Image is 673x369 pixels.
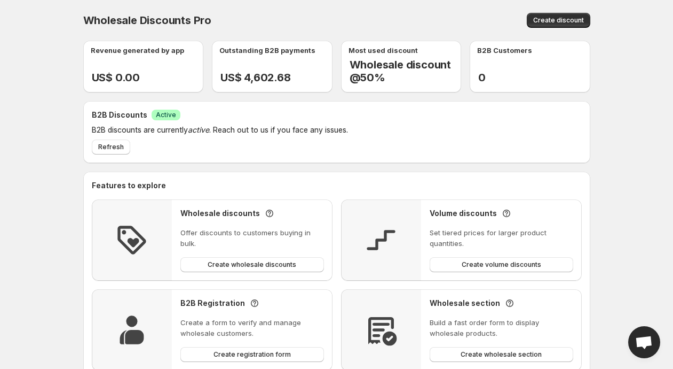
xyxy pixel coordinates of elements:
[208,260,296,269] span: Create wholesale discounts
[92,110,147,120] h2: B2B Discounts
[220,71,332,84] h2: US$ 4,602.68
[180,298,245,309] h3: B2B Registration
[461,350,542,359] span: Create wholesale section
[350,58,462,84] h2: Wholesale discount @50%
[180,257,324,272] button: Create wholesale discounts
[527,13,590,28] button: Create discount
[462,260,541,269] span: Create volume discounts
[180,227,324,249] p: Offer discounts to customers buying in bulk.
[92,71,204,84] h2: US$ 0.00
[628,326,660,358] div: Open chat
[92,125,518,135] p: B2B discounts are currently . Reach out to us if you face any issues.
[213,350,291,359] span: Create registration form
[430,298,500,309] h3: Wholesale section
[430,347,573,362] button: Create wholesale section
[83,14,211,27] span: Wholesale Discounts Pro
[364,223,398,257] img: Feature Icon
[533,16,584,25] span: Create discount
[115,223,149,257] img: Feature Icon
[98,143,124,151] span: Refresh
[364,313,398,347] img: Feature Icon
[219,45,315,56] p: Outstanding B2B payments
[91,45,184,56] p: Revenue generated by app
[180,317,324,339] p: Create a form to verify and manage wholesale customers.
[180,347,324,362] button: Create registration form
[92,140,130,155] button: Refresh
[430,257,573,272] button: Create volume discounts
[430,208,497,219] h3: Volume discounts
[430,317,573,339] p: Build a fast order form to display wholesale products.
[92,180,582,191] h2: Features to explore
[430,227,573,249] p: Set tiered prices for larger product quantities.
[180,208,260,219] h3: Wholesale discounts
[188,125,209,134] em: active
[115,313,149,347] img: Feature Icon
[349,45,418,56] p: Most used discount
[156,111,176,119] span: Active
[477,45,532,56] p: B2B Customers
[478,71,590,84] h2: 0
